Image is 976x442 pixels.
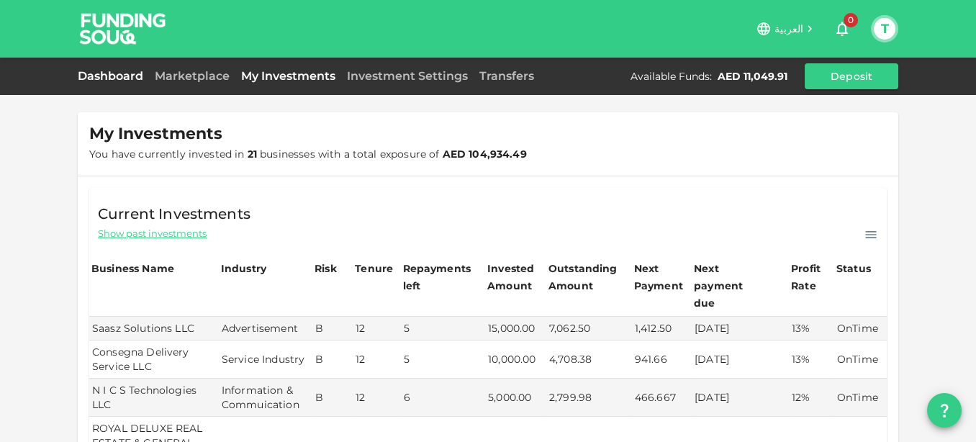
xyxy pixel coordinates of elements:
[791,260,832,294] div: Profit Rate
[789,340,834,379] td: 13%
[789,379,834,417] td: 12%
[89,148,527,161] span: You have currently invested in businesses with a total exposure of
[443,148,527,161] strong: AED 104,934.49
[718,69,787,84] div: AED 11,049.91
[836,260,872,277] div: Status
[874,18,895,40] button: T
[315,260,343,277] div: Risk
[355,260,393,277] div: Tenure
[834,340,887,379] td: OnTime
[353,340,400,379] td: 12
[485,317,546,340] td: 15,000.00
[632,379,692,417] td: 466.667
[485,379,546,417] td: 5,000.00
[248,148,257,161] strong: 21
[89,379,219,417] td: N I C S Technologies LLC
[219,379,312,417] td: Information & Commuication
[546,317,632,340] td: 7,062.50
[692,379,789,417] td: [DATE]
[78,69,149,83] a: Dashboard
[694,260,766,312] div: Next payment due
[834,317,887,340] td: OnTime
[632,317,692,340] td: 1,412.50
[634,260,690,294] div: Next Payment
[149,69,235,83] a: Marketplace
[632,340,692,379] td: 941.66
[774,22,803,35] span: العربية
[353,317,400,340] td: 12
[91,260,174,277] div: Business Name
[692,340,789,379] td: [DATE]
[548,260,620,294] div: Outstanding Amount
[221,260,266,277] div: Industry
[474,69,540,83] a: Transfers
[546,379,632,417] td: 2,799.98
[312,317,353,340] td: B
[353,379,400,417] td: 12
[400,340,485,379] td: 5
[789,317,834,340] td: 13%
[631,69,712,84] div: Available Funds :
[98,227,207,240] span: Show past investments
[487,260,544,294] div: Invested Amount
[546,340,632,379] td: 4,708.38
[400,379,485,417] td: 6
[692,317,789,340] td: [DATE]
[312,379,353,417] td: B
[485,340,546,379] td: 10,000.00
[927,393,962,428] button: question
[98,202,250,225] span: Current Investments
[89,124,222,144] span: My Investments
[805,63,898,89] button: Deposit
[312,340,353,379] td: B
[219,340,312,379] td: Service Industry
[844,13,858,27] span: 0
[828,14,857,43] button: 0
[235,69,341,83] a: My Investments
[402,260,474,294] div: Repayments left
[400,317,485,340] td: 5
[89,317,219,340] td: Saasz Solutions LLC
[341,69,474,83] a: Investment Settings
[89,340,219,379] td: Consegna Delivery Service LLC
[834,379,887,417] td: OnTime
[219,317,312,340] td: Advertisement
